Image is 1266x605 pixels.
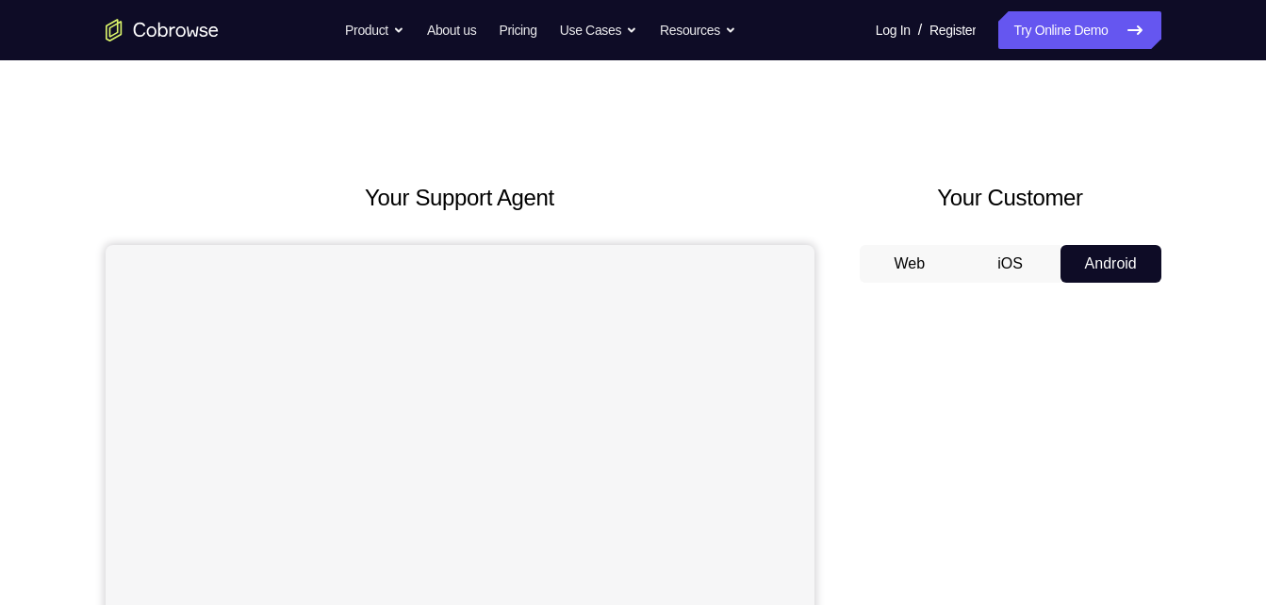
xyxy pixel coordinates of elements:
button: Resources [660,11,736,49]
span: / [918,19,922,41]
h2: Your Customer [860,181,1161,215]
button: Android [1060,245,1161,283]
a: Pricing [499,11,536,49]
button: iOS [960,245,1060,283]
button: Web [860,245,961,283]
a: Log In [876,11,911,49]
a: Try Online Demo [998,11,1160,49]
a: About us [427,11,476,49]
a: Register [929,11,976,49]
button: Product [345,11,404,49]
a: Go to the home page [106,19,219,41]
button: Use Cases [560,11,637,49]
h2: Your Support Agent [106,181,814,215]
